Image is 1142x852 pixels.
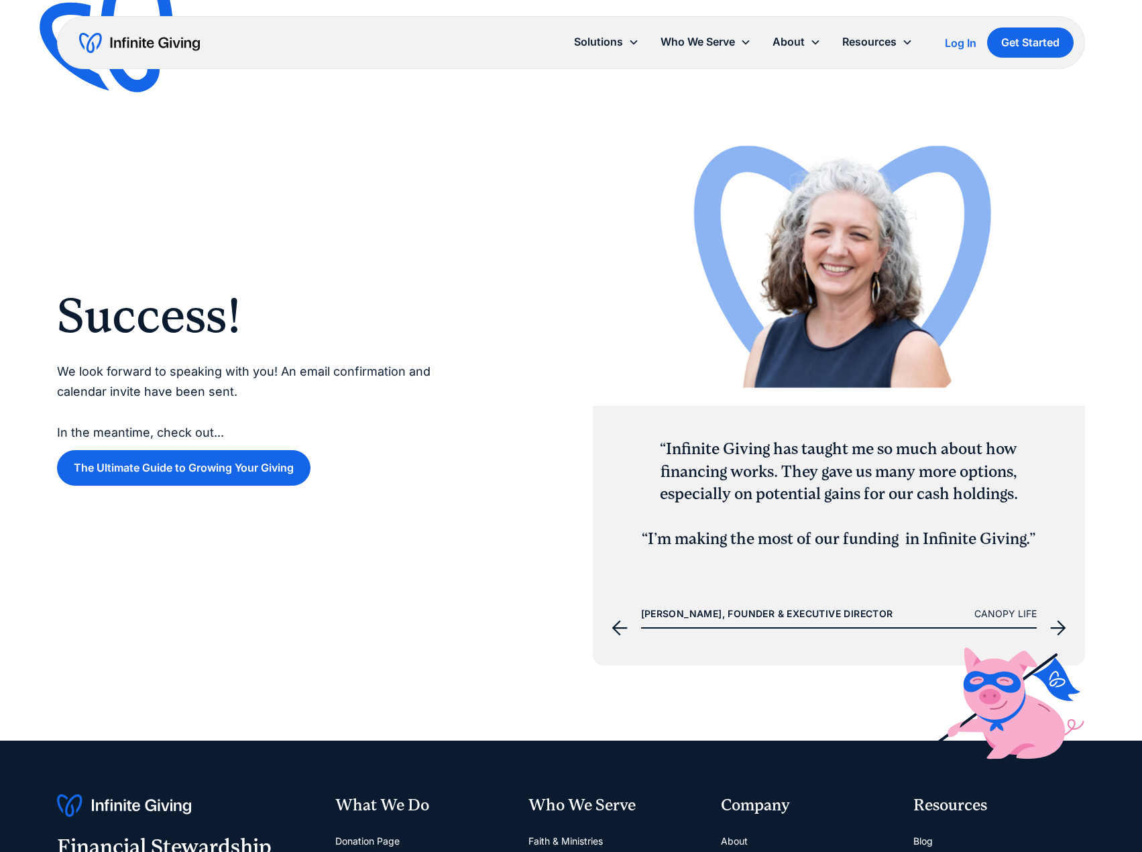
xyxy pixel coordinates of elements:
div: Resources [832,28,923,56]
div: Solutions [563,28,650,56]
h3: “Infinite Giving has taught me so much about how financing works. They gave us many more options,... [641,438,1037,551]
div: previous slide [604,612,636,644]
div: About [773,33,805,51]
div: Log In [945,38,976,48]
a: The Ultimate Guide to Growing Your Giving [57,450,310,486]
div: Who We Serve [650,28,762,56]
div: Solutions [574,33,623,51]
div: CANOPY LIFE [974,606,1037,622]
div: Who We Serve [528,794,699,817]
p: We look forward to speaking with you! An email confirmation and calendar invite have been sent. I... [57,362,433,443]
div: carousel [593,129,1085,644]
div: What We Do [335,794,506,817]
div: About [762,28,832,56]
a: Log In [945,35,976,51]
div: Who We Serve [661,33,735,51]
div: Resources [913,794,1084,817]
h2: Success! [57,287,433,345]
a: home [79,32,200,54]
a: Get Started [987,28,1074,58]
div: 1 of 3 [593,129,1085,623]
div: Company [721,794,892,817]
div: next slide [1042,612,1074,644]
div: [PERSON_NAME], Founder & Executive Director [641,606,893,622]
div: Resources [842,33,897,51]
